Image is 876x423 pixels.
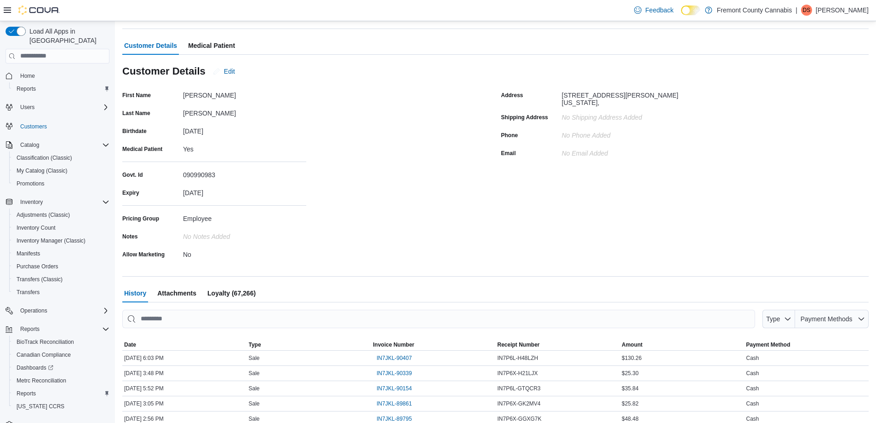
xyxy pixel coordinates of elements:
span: Dashboards [17,364,53,371]
button: Amount [620,339,744,350]
span: My Catalog (Classic) [17,167,68,174]
button: Catalog [2,139,113,151]
button: Promotions [9,177,113,190]
span: Operations [17,305,109,316]
div: [PERSON_NAME] [183,88,306,99]
span: Payment Method [746,341,790,348]
span: Load All Apps in [GEOGRAPHIC_DATA] [26,27,109,45]
a: Inventory Count [13,222,59,233]
span: Home [17,70,109,81]
div: No Shipping Address added [562,110,685,121]
a: Inventory Manager (Classic) [13,235,89,246]
span: Attachments [157,284,196,302]
span: Type [249,341,261,348]
input: This is a search bar. As you type, the results lower in the page will automatically filter. [122,310,755,328]
span: Sale [249,354,260,362]
a: Reports [13,83,40,94]
span: Edit [224,67,235,76]
a: Canadian Compliance [13,349,74,360]
span: [DATE] 3:05 PM [124,400,164,407]
button: Reports [17,324,43,335]
button: Canadian Compliance [9,348,113,361]
button: Customers [2,119,113,133]
span: [US_STATE] CCRS [17,403,64,410]
a: Metrc Reconciliation [13,375,70,386]
div: Employee [183,211,306,222]
span: Classification (Classic) [17,154,72,162]
label: First Name [122,92,151,99]
label: Birthdate [122,127,147,135]
button: Reports [9,82,113,95]
span: IN7P6L-GTQCR3 [498,385,541,392]
label: Email [501,150,516,157]
button: Users [17,102,38,113]
span: Reports [13,388,109,399]
span: Date [124,341,136,348]
button: Payment Method [744,339,869,350]
a: My Catalog (Classic) [13,165,71,176]
span: Reports [17,85,36,93]
span: Customer Details [124,36,177,55]
div: [PERSON_NAME] [183,106,306,117]
div: $25.82 [620,398,744,409]
span: Transfers (Classic) [13,274,109,285]
span: Transfers [17,289,40,296]
span: Manifests [17,250,40,257]
span: Customers [17,120,109,132]
span: [DATE] 6:03 PM [124,354,164,362]
span: IN7JKL-90339 [377,370,412,377]
button: Invoice Number [371,339,496,350]
span: Promotions [13,178,109,189]
button: [US_STATE] CCRS [9,400,113,413]
span: IN7JKL-89795 [377,415,412,423]
label: Allow Marketing [122,251,165,258]
div: $25.30 [620,368,744,379]
p: | [796,5,797,16]
button: BioTrack Reconciliation [9,336,113,348]
button: Inventory [2,196,113,209]
input: Dark Mode [681,6,700,15]
span: Sale [249,415,260,423]
button: Users [2,101,113,114]
span: Users [17,102,109,113]
span: Loyalty (67,266) [207,284,256,302]
a: Adjustments (Classic) [13,209,74,220]
button: Inventory Count [9,221,113,234]
span: Inventory Manager (Classic) [17,237,86,244]
a: [US_STATE] CCRS [13,401,68,412]
span: DS [803,5,811,16]
label: Medical Patient [122,145,162,153]
button: Date [122,339,247,350]
span: Manifests [13,248,109,259]
span: IN7P6X-GK2MV4 [498,400,541,407]
button: Transfers [9,286,113,299]
span: Cash [746,370,759,377]
span: [DATE] 5:52 PM [124,385,164,392]
button: Home [2,69,113,82]
span: Purchase Orders [13,261,109,272]
span: Catalog [17,139,109,151]
span: IN7P6X-GGXG7K [498,415,542,423]
button: Type [762,310,796,328]
button: IN7JKL-90339 [373,368,416,379]
button: Inventory Manager (Classic) [9,234,113,247]
a: Customers [17,121,51,132]
button: IN7JKL-90154 [373,383,416,394]
label: Pricing Group [122,215,159,222]
span: History [124,284,146,302]
button: Receipt Number [496,339,620,350]
a: Home [17,70,39,81]
button: My Catalog (Classic) [9,164,113,177]
a: Manifests [13,248,44,259]
span: Customers [20,123,47,130]
span: My Catalog (Classic) [13,165,109,176]
span: Medical Patient [188,36,235,55]
button: Classification (Classic) [9,151,113,164]
button: Operations [17,305,51,316]
span: Adjustments (Classic) [13,209,109,220]
span: IN7P6X-H21LJX [498,370,538,377]
a: Transfers [13,287,43,298]
span: Invoice Number [373,341,414,348]
a: Reports [13,388,40,399]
